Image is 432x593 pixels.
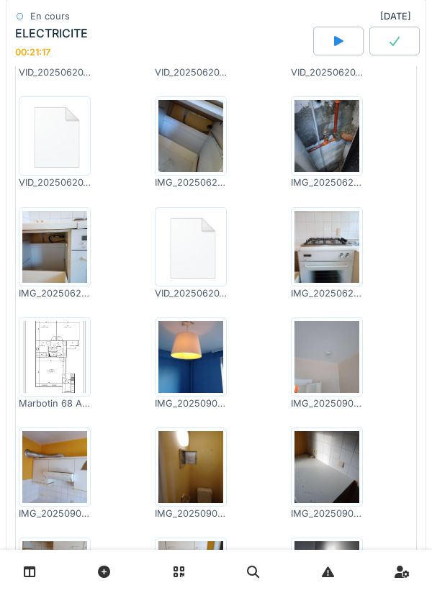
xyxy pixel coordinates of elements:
[15,46,50,57] div: 00:21:17
[294,431,359,503] img: 8p0ep3x3iyjal7gusn5o0xhvfaxk
[22,431,87,503] img: 34a8089zh3gb4dyepr0endq1u6ew
[294,211,359,283] img: 9kj0sp6nki6v8qafcegavh8djo66
[22,321,87,393] img: dtqqiqflt0bgnkkhnk2tov93h8qo
[22,211,87,283] img: 4qve178yi4v9gairp0ybtegbemoc
[380,9,417,23] div: [DATE]
[291,507,363,520] div: IMG_20250905_084805_467.jpg
[155,176,227,189] div: IMG_20250620_113835_344.jpg
[291,286,363,300] div: IMG_20250620_113521_809.jpg
[291,397,363,410] div: IMG_20250905_084729_974.jpg
[19,65,91,79] div: VID_20250620_114734.mp4
[291,65,363,79] div: VID_20250620_114804.mp4
[155,65,227,79] div: VID_20250620_114900.mp4
[158,321,223,393] img: f09f8nflvuc9ght81ig74f8i9qtf
[294,100,359,172] img: jj5ov3caat75ffc0wk2vse170yho
[158,431,223,503] img: 9nh5y2qeryo799gwk2h1ptsb50xc
[155,397,227,410] div: IMG_20250905_084950_101.jpg
[19,507,91,520] div: IMG_20250905_084743_384.jpg
[19,286,91,300] div: IMG_20250620_113525_574.jpg
[30,9,70,23] div: En cours
[158,100,223,172] img: cmagnixr0n3dfeta0iwguy6bq3b7
[155,286,227,300] div: VID_20250620_114833.mp4
[158,211,223,283] img: 84750757-fdcc6f00-afbb-11ea-908a-1074b026b06b.png
[22,100,87,172] img: 84750757-fdcc6f00-afbb-11ea-908a-1074b026b06b.png
[294,321,359,393] img: 5oehanlmn3207zx067jgzbbxaq62
[19,397,91,410] div: Marbotin 68 Appt 1-2CH-croquis (2).pdf
[155,507,227,520] div: IMG_20250905_084836_023.jpg
[19,176,91,189] div: VID_20250620_114822.mp4
[291,176,363,189] div: IMG_20250620_120303_486.jpg
[15,27,88,40] div: ELECTRICITE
